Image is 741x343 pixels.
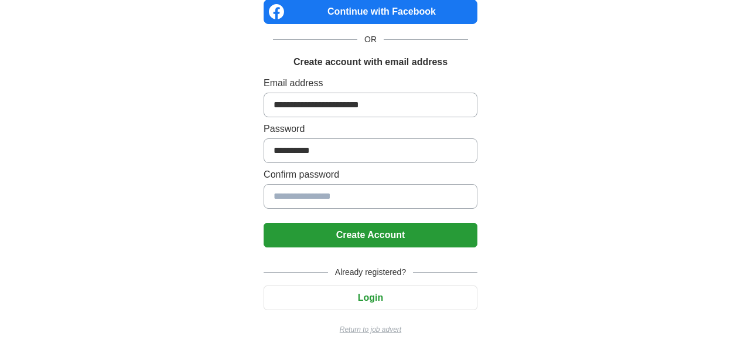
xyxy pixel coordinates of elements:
a: Login [264,293,477,303]
button: Login [264,286,477,310]
span: Already registered? [328,266,413,279]
h1: Create account with email address [293,55,448,69]
label: Confirm password [264,168,477,182]
label: Email address [264,76,477,90]
label: Password [264,122,477,136]
span: OR [357,33,384,46]
a: Return to job advert [264,324,477,335]
button: Create Account [264,223,477,247]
